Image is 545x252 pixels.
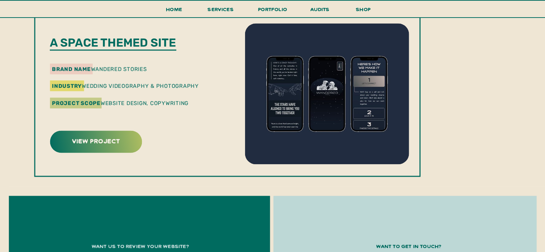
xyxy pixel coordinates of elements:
p: wandered stories [52,65,158,72]
a: Home [163,5,185,18]
a: portfolio [256,5,290,18]
a: services [206,5,236,18]
a: shop [346,5,381,17]
a: audits [309,5,331,17]
b: Project Scope [52,100,101,106]
b: brand name [52,66,91,72]
b: industry [52,83,82,89]
p: Website Design, Copywriting [52,98,201,117]
p: wedding videography & Photography [52,82,214,89]
p: a space themed site [50,35,222,50]
a: view project [64,135,128,146]
a: want us to review your website? [58,242,223,250]
span: services [207,6,234,13]
a: want to get in touch? [324,242,494,250]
